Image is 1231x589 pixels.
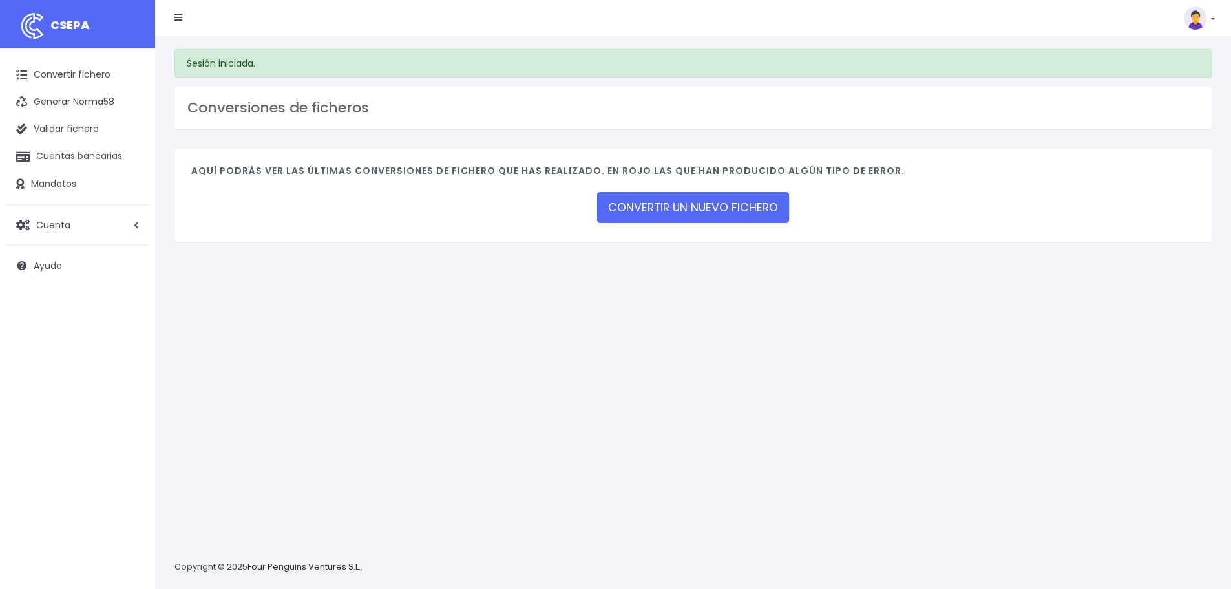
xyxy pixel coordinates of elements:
span: CSEPA [50,17,90,33]
a: Ayuda [6,252,149,279]
a: Mandatos [6,171,149,198]
a: Four Penguins Ventures S.L. [247,561,361,573]
h4: Aquí podrás ver las últimas conversiones de fichero que has realizado. En rojo las que han produc... [191,166,1195,183]
span: Cuenta [36,218,70,231]
div: Sesión iniciada. [174,49,1212,78]
p: Copyright © 2025 . [174,561,363,574]
a: Convertir fichero [6,61,149,89]
a: Validar fichero [6,116,149,143]
h3: Conversiones de ficheros [187,100,1199,116]
a: Cuentas bancarias [6,143,149,170]
a: Generar Norma58 [6,89,149,116]
a: Cuenta [6,211,149,239]
span: Ayuda [34,259,62,272]
img: profile [1184,6,1207,30]
img: logo [16,10,48,42]
a: CONVERTIR UN NUEVO FICHERO [597,192,789,223]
